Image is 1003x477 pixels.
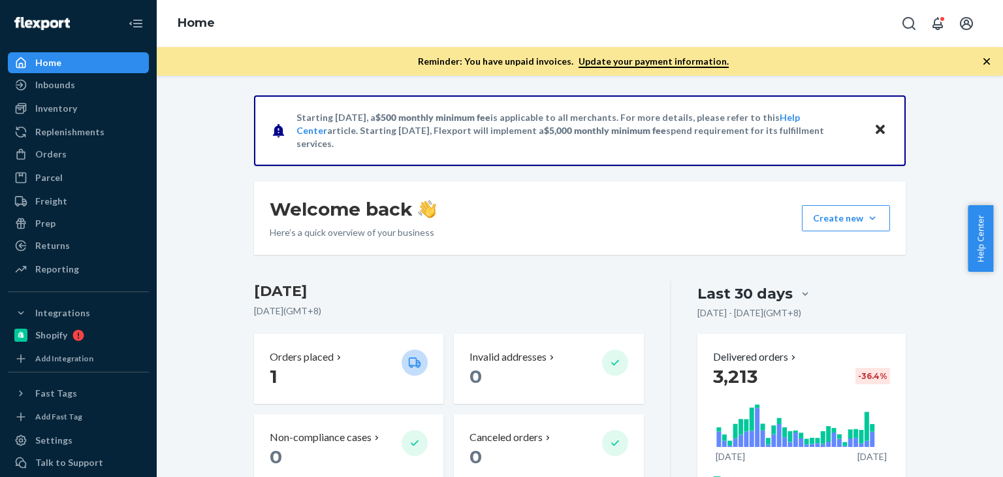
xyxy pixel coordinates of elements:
span: $500 monthly minimum fee [375,112,490,123]
p: Here’s a quick overview of your business [270,226,436,239]
button: Close Navigation [123,10,149,37]
div: Shopify [35,329,67,342]
div: Freight [35,195,67,208]
a: Talk to Support [8,452,149,473]
p: Starting [DATE], a is applicable to all merchants. For more details, please refer to this article... [296,111,861,150]
p: Invalid addresses [470,350,547,365]
div: Integrations [35,306,90,320]
img: Flexport logo [14,17,70,30]
p: Canceled orders [470,430,543,445]
a: Home [8,52,149,73]
button: Fast Tags [8,383,149,404]
a: Home [178,16,215,30]
a: Reporting [8,259,149,280]
button: Orders placed 1 [254,334,443,404]
ol: breadcrumbs [167,5,225,42]
a: Update your payment information. [579,56,729,68]
a: Add Fast Tag [8,409,149,425]
div: Parcel [35,171,63,184]
h3: [DATE] [254,281,644,302]
span: 1 [270,365,278,387]
div: Settings [35,434,72,447]
div: Add Fast Tag [35,411,82,422]
a: Add Integration [8,351,149,367]
p: [DATE] [857,450,887,463]
span: $5,000 monthly minimum fee [544,125,666,136]
a: Parcel [8,167,149,188]
p: [DATE] [716,450,745,463]
button: Close [872,121,889,140]
span: 3,213 [713,365,757,387]
div: -36.4 % [855,368,890,384]
button: Delivered orders [713,350,799,365]
div: Talk to Support [35,456,103,469]
div: Inbounds [35,78,75,91]
a: Shopify [8,325,149,346]
a: Inventory [8,98,149,119]
div: Returns [35,239,70,252]
button: Open notifications [925,10,951,37]
h1: Welcome back [270,197,436,221]
a: Settings [8,430,149,451]
img: hand-wave emoji [418,200,436,218]
div: Fast Tags [35,387,77,400]
p: Orders placed [270,350,334,365]
button: Open Search Box [896,10,922,37]
button: Invalid addresses 0 [454,334,643,404]
a: Returns [8,235,149,256]
p: [DATE] ( GMT+8 ) [254,304,644,318]
span: 0 [470,365,482,387]
div: Home [35,56,61,69]
a: Orders [8,144,149,165]
div: Reporting [35,263,79,276]
div: Orders [35,148,67,161]
div: Add Integration [35,353,93,364]
a: Inbounds [8,74,149,95]
p: [DATE] - [DATE] ( GMT+8 ) [697,306,801,320]
p: Non-compliance cases [270,430,372,445]
div: Last 30 days [697,284,793,304]
span: 0 [270,446,282,468]
a: Replenishments [8,122,149,142]
p: Reminder: You have unpaid invoices. [418,55,729,68]
a: Freight [8,191,149,212]
a: Prep [8,213,149,234]
button: Integrations [8,303,149,323]
button: Create new [802,205,890,231]
button: Open account menu [953,10,979,37]
div: Replenishments [35,125,104,139]
span: 0 [470,446,482,468]
button: Help Center [968,205,993,272]
div: Prep [35,217,56,230]
div: Inventory [35,102,77,115]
